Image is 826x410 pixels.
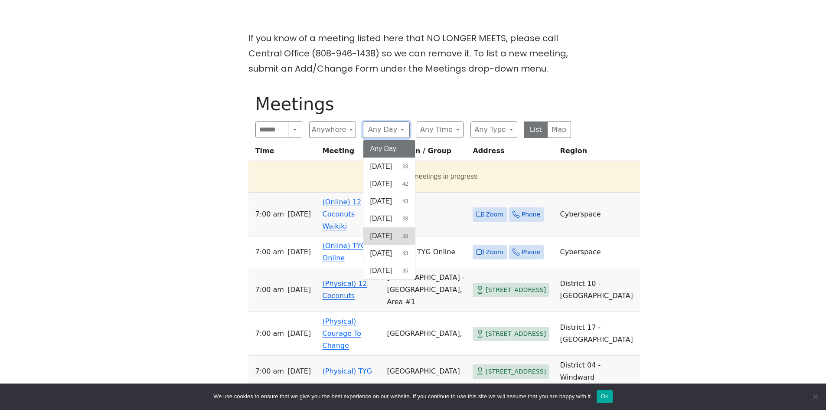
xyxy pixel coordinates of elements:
[557,356,640,387] td: District 04 - Windward
[363,227,415,245] button: [DATE]38 results
[383,268,469,312] td: [GEOGRAPHIC_DATA] - [GEOGRAPHIC_DATA], Area #1
[557,145,640,161] th: Region
[319,145,384,161] th: Meeting
[255,208,284,220] span: 7:00 AM
[255,94,571,115] h1: Meetings
[402,215,408,223] span: 38 results
[363,158,415,175] button: [DATE]33 results
[288,121,302,138] button: Search
[213,392,592,401] span: We use cookies to ensure that we give you the best experience on our website. If you continue to ...
[486,285,546,295] span: [STREET_ADDRESS]
[248,31,578,76] p: If you know of a meeting listed here that NO LONGER MEETS, please call Central Office (808-946-14...
[557,193,640,236] td: Cyberspace
[252,164,633,189] button: 6 meetings in progress
[323,242,366,262] a: (Online) TYG Online
[402,267,408,275] span: 35 results
[255,284,284,296] span: 7:00 AM
[370,161,392,172] span: [DATE]
[486,247,503,258] span: Zoom
[557,312,640,356] td: District 17 - [GEOGRAPHIC_DATA]
[522,209,540,220] span: Phone
[402,180,408,188] span: 42 results
[370,266,392,276] span: [DATE]
[363,193,415,210] button: [DATE]43 results
[287,246,311,258] span: [DATE]
[383,145,469,161] th: Location / Group
[597,390,613,403] button: Ok
[287,365,311,377] span: [DATE]
[402,232,408,240] span: 38 results
[547,121,571,138] button: Map
[383,312,469,356] td: [GEOGRAPHIC_DATA],
[469,145,556,161] th: Address
[287,208,311,220] span: [DATE]
[383,356,469,387] td: [GEOGRAPHIC_DATA]
[370,179,392,189] span: [DATE]
[363,140,415,157] button: Any Day
[363,262,415,279] button: [DATE]35 results
[370,213,392,224] span: [DATE]
[370,231,392,241] span: [DATE]
[486,209,503,220] span: Zoom
[323,317,361,350] a: (Physical) Courage To Change
[363,210,415,227] button: [DATE]38 results
[255,246,284,258] span: 7:00 AM
[323,367,372,375] a: (Physical) TYG
[255,121,289,138] input: Search
[287,284,311,296] span: [DATE]
[363,175,415,193] button: [DATE]42 results
[363,121,410,138] button: Any Day
[323,279,367,300] a: (Physical) 12 Coconuts
[524,121,548,138] button: List
[811,392,819,401] span: No
[402,249,408,257] span: 43 results
[255,328,284,340] span: 7:00 AM
[557,268,640,312] td: District 10 - [GEOGRAPHIC_DATA]
[370,248,392,259] span: [DATE]
[557,236,640,268] td: Cyberspace
[309,121,356,138] button: Anywhere
[363,245,415,262] button: [DATE]43 results
[470,121,517,138] button: Any Type
[248,145,319,161] th: Time
[363,140,416,280] div: Any Day
[486,328,546,339] span: [STREET_ADDRESS]
[402,163,408,171] span: 33 results
[370,196,392,207] span: [DATE]
[287,328,311,340] span: [DATE]
[522,247,540,258] span: Phone
[323,198,362,230] a: (Online) 12 Coconuts Waikiki
[255,365,284,377] span: 7:00 AM
[402,197,408,205] span: 43 results
[383,236,469,268] td: (Online) TYG Online
[486,366,546,377] span: [STREET_ADDRESS]
[417,121,464,138] button: Any Time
